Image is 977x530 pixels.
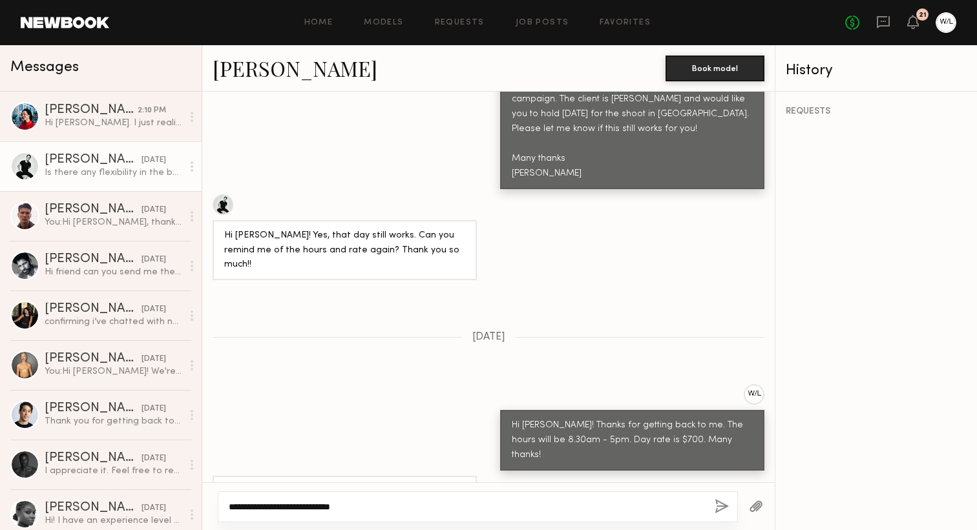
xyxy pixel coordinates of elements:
span: [DATE] [472,332,505,343]
div: Hi! I have an experience level of 5. I’m do crossfit regularly and the rower is used frequently i... [45,515,182,527]
div: [DATE] [142,154,166,167]
div: Hi [PERSON_NAME]. I just realized I messed up the date on my end — I actually have another job th... [45,117,182,129]
div: Is there any flexibility in the budget? My day rate is generally 1,500 minimum. [45,167,182,179]
div: Hi [PERSON_NAME], Thanks for applying to the rowing machine digital ad campaign. The client is [P... [512,48,753,181]
div: [DATE] [142,453,166,465]
button: Book model [666,56,764,81]
div: [DATE] [142,403,166,415]
div: [PERSON_NAME] [45,253,142,266]
div: Hi friend can you send me the video or stills, I saw a sponsored commercial come out! I’d love to... [45,266,182,278]
div: Hi [PERSON_NAME]! Thanks for getting back to me. The hours will be 8.30am - 5pm. Day rate is $700... [512,418,753,463]
div: [PERSON_NAME] [45,303,142,316]
div: [PERSON_NAME] [45,203,142,216]
div: [PERSON_NAME] [45,352,142,365]
div: Hi [PERSON_NAME]! Yes, that day still works. Can you remind me of the hours and rate again? Thank... [224,229,465,273]
div: 2:10 PM [138,105,166,117]
div: Thank you for getting back to me, I can keep the soft hold but would need to know 24hrs before ha... [45,415,182,427]
div: [PERSON_NAME] [45,154,142,167]
div: You: Hi [PERSON_NAME]! We're emailing with Newbook to get your fee released. Can you confirm the ... [45,365,182,378]
div: [DATE] [142,502,166,515]
div: [PERSON_NAME] [45,452,142,465]
a: [PERSON_NAME] [213,54,377,82]
div: [DATE] [142,353,166,365]
a: Favorites [600,19,651,27]
a: Requests [435,19,485,27]
div: History [786,63,967,78]
a: Book model [666,62,764,73]
div: [DATE] [142,303,166,316]
div: You: Hi [PERSON_NAME], thanks for letting me know. Good luck with the job! [45,216,182,229]
a: Home [304,19,333,27]
div: [PERSON_NAME] [45,104,138,117]
div: [DATE] [142,204,166,216]
a: Job Posts [516,19,569,27]
div: 21 [919,12,927,19]
div: [PERSON_NAME] [45,502,142,515]
a: Models [364,19,403,27]
div: [PERSON_NAME] [45,402,142,415]
span: Messages [10,60,79,75]
div: [DATE] [142,254,166,266]
div: I appreciate it. Feel free to reach out and I’ll keep my eye on the platform. [45,465,182,477]
div: confirming i’ve chatted with newbook and they said everything was clear on their end! [45,316,182,328]
div: REQUESTS [786,107,967,116]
